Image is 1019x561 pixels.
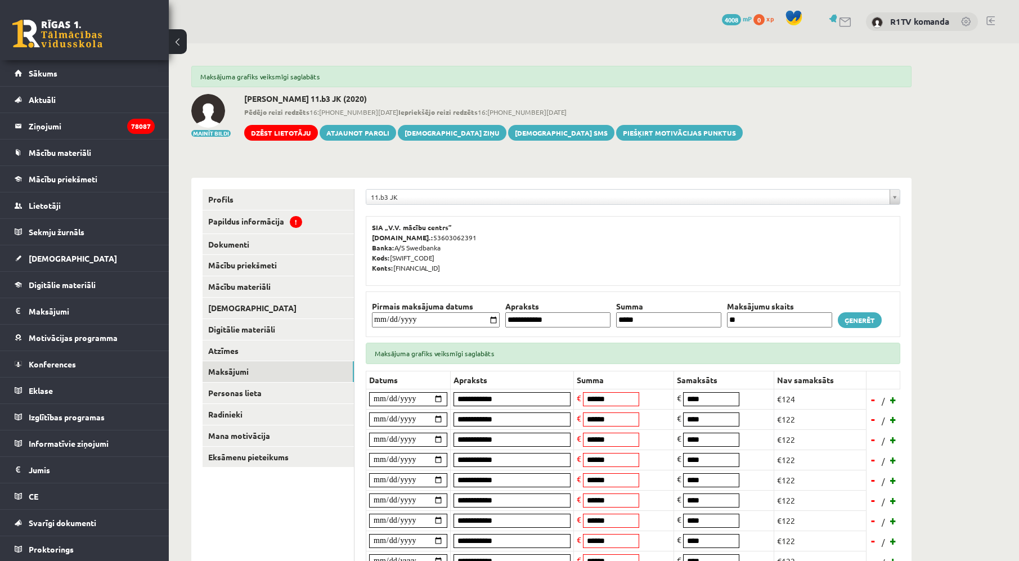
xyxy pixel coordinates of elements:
[868,492,879,509] a: -
[320,125,396,141] a: Atjaunot paroli
[203,255,354,276] a: Mācību priekšmeti
[888,472,899,488] a: +
[203,383,354,403] a: Personas lieta
[203,425,354,446] a: Mana motivācija
[203,340,354,361] a: Atzīmes
[29,68,57,78] span: Sākums
[872,17,883,28] img: R1TV komanda
[774,429,867,450] td: €122
[15,430,155,456] a: Informatīvie ziņojumi
[29,280,96,290] span: Digitālie materiāli
[244,107,309,116] b: Pēdējo reizi redzēts
[677,494,681,504] span: €
[881,516,886,528] span: /
[868,472,879,488] a: -
[15,298,155,324] a: Maksājumi
[15,219,155,245] a: Sekmju žurnāls
[753,14,765,25] span: 0
[888,532,899,549] a: +
[677,413,681,423] span: €
[191,94,225,128] img: Ralfs Putniņš
[203,234,354,255] a: Dokumenti
[613,300,724,312] th: Summa
[15,378,155,403] a: Eklase
[881,395,886,407] span: /
[244,107,743,117] span: 16:[PHONE_NUMBER][DATE] 16:[PHONE_NUMBER][DATE]
[838,312,882,328] a: Ģenerēt
[881,435,886,447] span: /
[203,210,354,234] a: Papildus informācija!
[15,192,155,218] a: Lietotāji
[244,94,743,104] h2: [PERSON_NAME] 11.b3 JK (2020)
[203,404,354,425] a: Radinieki
[203,447,354,468] a: Eksāmenu pieteikums
[29,147,91,158] span: Mācību materiāli
[15,457,155,483] a: Jumis
[890,16,949,27] a: R1TV komanda
[29,544,74,554] span: Proktorings
[868,512,879,529] a: -
[577,393,581,403] span: €
[724,300,835,312] th: Maksājumu skaits
[868,411,879,428] a: -
[677,454,681,464] span: €
[191,130,231,137] button: Mainīt bildi
[29,465,50,475] span: Jumis
[774,531,867,551] td: €122
[677,514,681,524] span: €
[29,200,61,210] span: Lietotāji
[881,415,886,427] span: /
[29,412,105,422] span: Izglītības programas
[743,14,752,23] span: mP
[577,454,581,464] span: €
[244,125,318,141] a: Dzēst lietotāju
[888,431,899,448] a: +
[290,216,302,228] span: !
[29,438,109,448] span: Informatīvie ziņojumi
[29,359,76,369] span: Konferences
[369,300,502,312] th: Pirmais maksājuma datums
[203,276,354,297] a: Mācību materiāli
[677,433,681,443] span: €
[774,450,867,470] td: €122
[203,298,354,318] a: [DEMOGRAPHIC_DATA]
[191,66,912,87] div: Maksājuma grafiks veiksmīgi saglabāts
[203,189,354,210] a: Profils
[577,433,581,443] span: €
[15,272,155,298] a: Digitālie materiāli
[29,333,118,343] span: Motivācijas programma
[15,351,155,377] a: Konferences
[774,409,867,429] td: €122
[15,60,155,86] a: Sākums
[398,107,478,116] b: Iepriekšējo reizi redzēts
[29,227,84,237] span: Sekmju žurnāls
[677,535,681,545] span: €
[372,243,394,252] b: Banka:
[888,451,899,468] a: +
[774,510,867,531] td: €122
[451,371,574,389] th: Apraksts
[774,389,867,409] td: €124
[15,404,155,430] a: Izglītības programas
[15,510,155,536] a: Svarīgi dokumenti
[766,14,774,23] span: xp
[398,125,506,141] a: [DEMOGRAPHIC_DATA] ziņu
[29,253,117,263] span: [DEMOGRAPHIC_DATA]
[881,455,886,467] span: /
[12,20,102,48] a: Rīgas 1. Tālmācības vidusskola
[29,95,56,105] span: Aktuāli
[881,496,886,508] span: /
[774,371,867,389] th: Nav samaksāts
[881,536,886,548] span: /
[15,245,155,271] a: [DEMOGRAPHIC_DATA]
[29,113,155,139] legend: Ziņojumi
[574,371,674,389] th: Summa
[127,119,155,134] i: 78087
[203,319,354,340] a: Digitālie materiāli
[868,451,879,468] a: -
[888,512,899,529] a: +
[577,514,581,524] span: €
[616,125,743,141] a: Piešķirt motivācijas punktus
[502,300,613,312] th: Apraksts
[888,411,899,428] a: +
